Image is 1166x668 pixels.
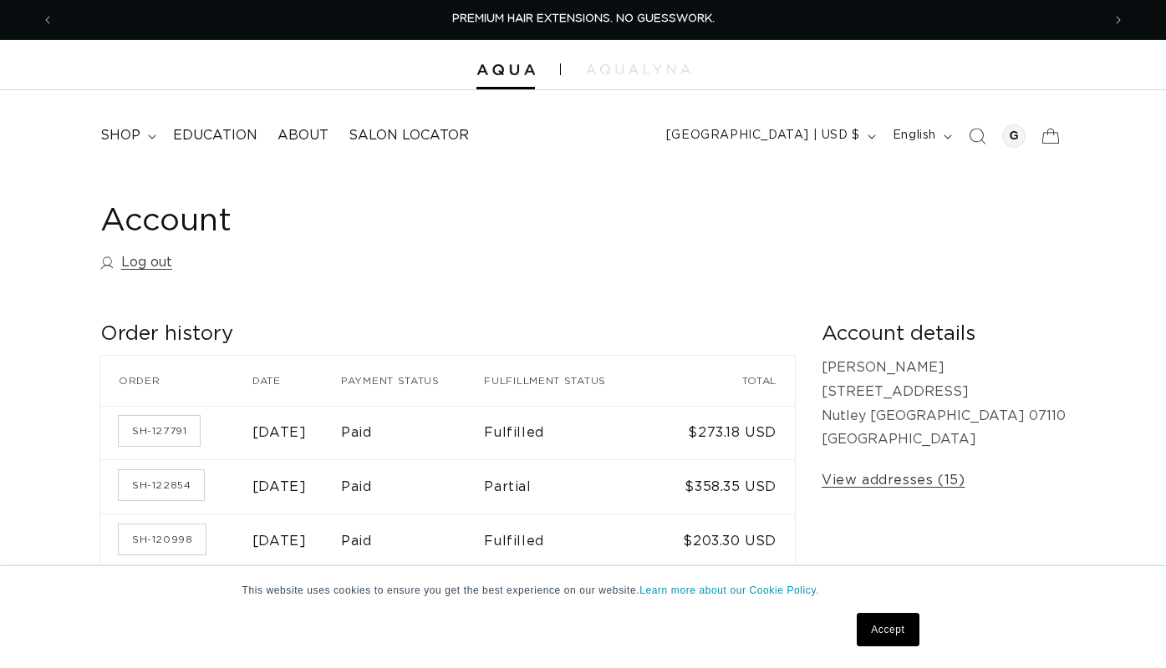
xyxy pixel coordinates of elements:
[163,117,267,154] a: Education
[252,426,307,439] time: [DATE]
[242,583,924,598] p: This website uses cookies to ensure you get the best experience on our website.
[893,127,936,144] span: English
[822,468,965,493] a: View addresses (15)
[252,534,307,548] time: [DATE]
[100,201,1066,242] h1: Account
[586,64,690,74] img: aqualyna.com
[656,356,795,406] th: Total
[100,250,172,275] a: Log out
[484,514,655,568] td: Fulfilled
[100,356,252,406] th: Order
[100,127,140,144] span: shop
[822,321,1066,347] h2: Account details
[639,584,819,596] a: Learn more about our Cookie Policy.
[959,118,995,154] summary: Search
[656,459,795,514] td: $358.35 USD
[100,321,795,347] h2: Order history
[29,4,66,36] button: Previous announcement
[341,459,484,514] td: Paid
[1100,4,1137,36] button: Next announcement
[339,117,479,154] a: Salon Locator
[484,356,655,406] th: Fulfillment status
[656,406,795,460] td: $273.18 USD
[252,480,307,493] time: [DATE]
[822,356,1066,452] p: [PERSON_NAME] [STREET_ADDRESS] Nutley [GEOGRAPHIC_DATA] 07110 [GEOGRAPHIC_DATA]
[90,117,163,154] summary: shop
[267,117,339,154] a: About
[119,416,200,446] a: Order number SH-127791
[341,356,484,406] th: Payment status
[666,127,860,144] span: [GEOGRAPHIC_DATA] | USD $
[277,127,328,144] span: About
[484,459,655,514] td: Partial
[173,127,257,144] span: Education
[857,613,919,646] a: Accept
[656,120,883,152] button: [GEOGRAPHIC_DATA] | USD $
[341,406,484,460] td: Paid
[341,514,484,568] td: Paid
[484,406,655,460] td: Fulfilled
[349,127,469,144] span: Salon Locator
[883,120,959,152] button: English
[656,514,795,568] td: $203.30 USD
[252,356,341,406] th: Date
[119,470,204,500] a: Order number SH-122854
[476,64,535,76] img: Aqua Hair Extensions
[452,13,715,24] span: PREMIUM HAIR EXTENSIONS. NO GUESSWORK.
[119,524,206,554] a: Order number SH-120998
